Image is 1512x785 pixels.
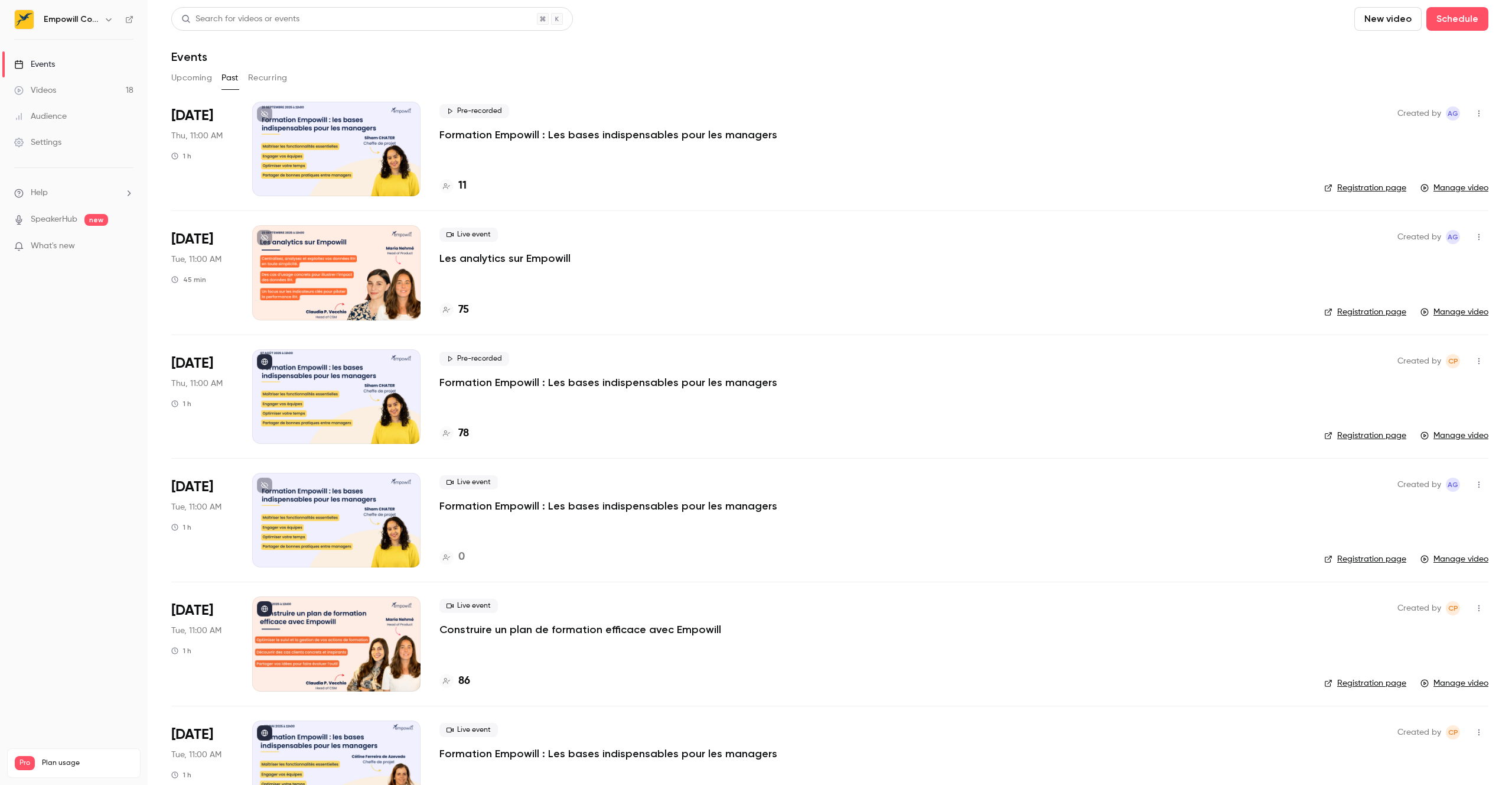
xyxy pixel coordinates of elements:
[14,85,56,96] div: Videos
[171,50,207,64] h1: Events
[15,10,34,29] img: Empowill Community
[1420,677,1488,689] a: Manage video
[171,106,213,125] span: [DATE]
[439,723,498,737] span: Live event
[221,69,239,87] button: Past
[84,214,108,226] span: new
[1420,430,1488,442] a: Manage video
[171,225,233,320] div: Sep 23 Tue, 11:00 AM (Europe/Paris)
[14,137,61,148] div: Settings
[44,14,99,25] h6: Empowill Community
[181,13,299,25] div: Search for videos or events
[1324,430,1406,442] a: Registration page
[171,399,191,408] div: 1 h
[1397,478,1441,492] span: Created by
[31,213,77,226] a: SpeakerHub
[1324,182,1406,194] a: Registration page
[171,102,233,196] div: Sep 25 Thu, 11:00 AM (Europe/Paris)
[171,349,233,444] div: Aug 7 Thu, 11:00 AM (Europe/Paris)
[1397,354,1441,368] span: Created by
[119,241,133,252] iframe: Noticeable Trigger
[1446,601,1460,615] span: Claudia Pede Vecchio
[171,770,191,780] div: 1 h
[439,426,469,442] a: 78
[1448,725,1458,739] span: CP
[439,251,571,265] a: Les analytics sur Empowill
[248,69,288,87] button: Recurring
[439,549,465,565] a: 0
[439,599,498,613] span: Live event
[14,187,133,199] li: help-dropdown-opener
[171,354,213,373] span: [DATE]
[171,596,233,691] div: Jun 3 Tue, 11:00 AM (Europe/Paris)
[1324,306,1406,318] a: Registration page
[458,673,470,689] h4: 86
[14,111,67,122] div: Audience
[1448,106,1458,121] span: AG
[171,275,206,284] div: 45 min
[171,151,191,161] div: 1 h
[439,622,721,637] a: Construire un plan de formation efficace avec Empowill
[458,549,465,565] h4: 0
[458,426,469,442] h4: 78
[458,178,467,194] h4: 11
[1354,7,1422,31] button: New video
[171,378,223,390] span: Thu, 11:00 AM
[171,523,191,532] div: 1 h
[171,478,213,497] span: [DATE]
[31,187,48,199] span: Help
[1446,106,1460,121] span: Adèle Gilbert
[1420,553,1488,565] a: Manage video
[171,473,233,567] div: Jun 24 Tue, 11:00 AM (Europe/Paris)
[1446,725,1460,739] span: Claudia Pede Vecchio
[171,749,221,761] span: Tue, 11:00 AM
[1397,230,1441,244] span: Created by
[439,499,777,513] a: Formation Empowill : Les bases indispensables pour les managers
[31,240,75,252] span: What's new
[1397,601,1441,615] span: Created by
[171,230,213,249] span: [DATE]
[15,756,35,770] span: Pro
[171,601,213,620] span: [DATE]
[439,747,777,761] a: Formation Empowill : Les bases indispensables pour les managers
[439,475,498,489] span: Live event
[439,178,467,194] a: 11
[1324,553,1406,565] a: Registration page
[1420,182,1488,194] a: Manage video
[171,725,213,744] span: [DATE]
[439,352,509,366] span: Pre-recorded
[439,104,509,118] span: Pre-recorded
[1397,725,1441,739] span: Created by
[439,375,777,390] a: Formation Empowill : Les bases indispensables pour les managers
[14,59,55,70] div: Events
[1397,106,1441,121] span: Created by
[439,228,498,242] span: Live event
[171,625,221,637] span: Tue, 11:00 AM
[439,673,470,689] a: 86
[1446,230,1460,244] span: Adèle Gilbert
[439,302,469,318] a: 75
[1448,354,1458,368] span: CP
[1324,677,1406,689] a: Registration page
[1448,601,1458,615] span: CP
[1446,354,1460,368] span: Claudia Pede Vecchio
[458,302,469,318] h4: 75
[1446,478,1460,492] span: Adèle Gilbert
[1448,230,1458,244] span: AG
[439,128,777,142] a: Formation Empowill : Les bases indispensables pour les managers
[1420,306,1488,318] a: Manage video
[171,130,223,142] span: Thu, 11:00 AM
[42,758,133,768] span: Plan usage
[1426,7,1488,31] button: Schedule
[171,69,212,87] button: Upcoming
[1448,478,1458,492] span: AG
[171,501,221,513] span: Tue, 11:00 AM
[171,646,191,656] div: 1 h
[171,254,221,265] span: Tue, 11:00 AM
